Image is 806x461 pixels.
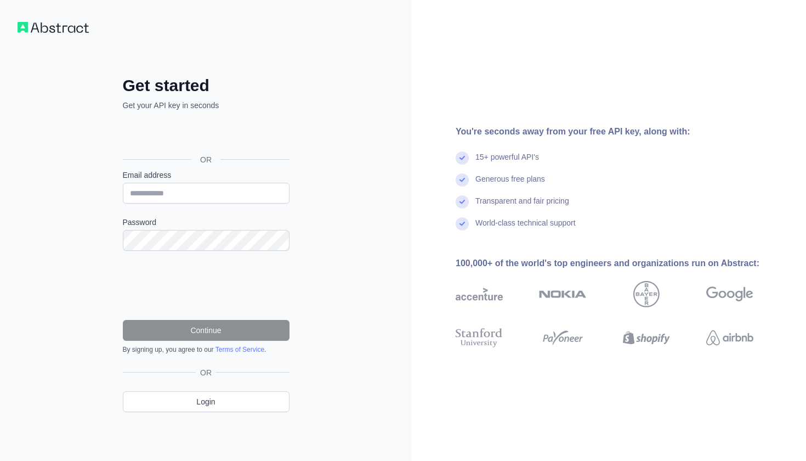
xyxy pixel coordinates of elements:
[117,123,293,147] iframe: Sign in with Google Button
[456,281,503,307] img: accenture
[539,281,586,307] img: nokia
[18,22,89,33] img: Workflow
[123,391,290,412] a: Login
[123,345,290,354] div: By signing up, you agree to our .
[456,217,469,231] img: check mark
[456,151,469,165] img: check mark
[456,125,788,138] div: You're seconds away from your free API key, along with:
[123,123,287,147] div: Sign in with Google. Opens in new tab
[706,281,753,307] img: google
[196,367,216,378] span: OR
[123,100,290,111] p: Get your API key in seconds
[623,326,670,350] img: shopify
[123,264,290,307] iframe: reCAPTCHA
[215,346,264,353] a: Terms of Service
[456,173,469,187] img: check mark
[123,76,290,95] h2: Get started
[123,217,290,228] label: Password
[123,320,290,341] button: Continue
[475,195,569,217] div: Transparent and fair pricing
[539,326,586,350] img: payoneer
[475,173,545,195] div: Generous free plans
[633,281,660,307] img: bayer
[475,217,576,239] div: World-class technical support
[456,257,788,270] div: 100,000+ of the world's top engineers and organizations run on Abstract:
[191,154,220,165] span: OR
[475,151,539,173] div: 15+ powerful API's
[456,195,469,209] img: check mark
[706,326,753,350] img: airbnb
[123,170,290,181] label: Email address
[456,326,503,350] img: stanford university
